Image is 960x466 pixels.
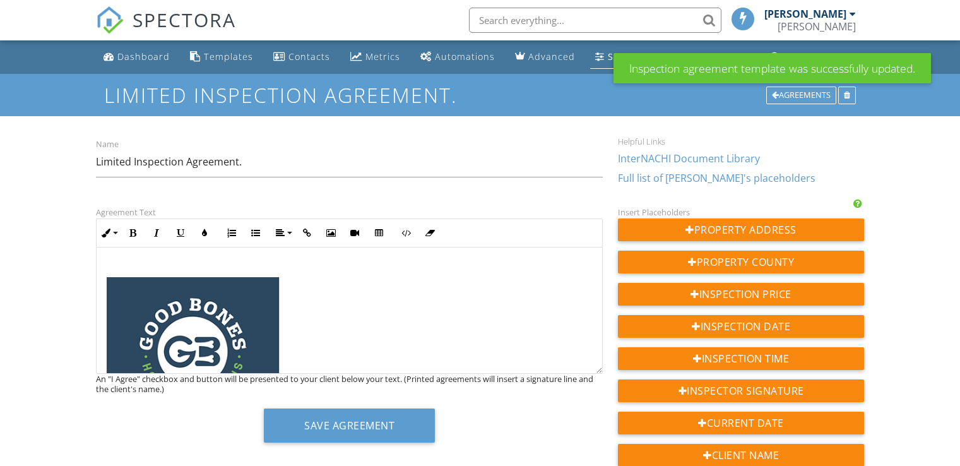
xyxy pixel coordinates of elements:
[766,87,836,104] div: Agreements
[618,251,864,273] div: Property County
[510,45,580,69] a: Advanced
[133,6,236,33] span: SPECTORA
[415,45,500,69] a: Automations (Basic)
[145,221,169,245] button: Italic (Ctrl+I)
[367,221,391,245] button: Insert Table
[185,45,258,69] a: Templates
[766,88,838,100] a: Agreements
[618,283,864,306] div: Inspection Price
[104,84,856,106] h1: Limited Inspection Agreement.
[264,409,435,443] button: Save Agreement
[590,45,652,69] a: Settings
[268,45,335,69] a: Contacts
[343,221,367,245] button: Insert Video
[98,45,175,69] a: Dashboard
[107,277,282,438] img: 1648571263733.jpg
[618,206,690,218] label: Insert Placeholders
[345,45,405,69] a: Metrics
[618,218,864,241] div: Property Address
[169,221,193,245] button: Underline (Ctrl+U)
[319,221,343,245] button: Insert Image (Ctrl+P)
[220,221,244,245] button: Ordered List
[618,347,864,370] div: Inspection Time
[365,51,400,63] div: Metrics
[117,51,170,63] div: Dashboard
[121,221,145,245] button: Bold (Ctrl+B)
[394,221,418,245] button: Code View
[765,45,862,69] a: Support Center
[613,53,931,83] div: Inspection agreement template was successfully updated.
[193,221,216,245] button: Colors
[608,51,647,63] div: Settings
[244,221,268,245] button: Unordered List
[295,221,319,245] button: Insert Link (Ctrl+K)
[97,221,121,245] button: Inline Style
[778,20,856,33] div: Darryl Bone
[618,412,864,434] div: Current Date
[618,315,864,338] div: Inspection Date
[618,152,760,165] a: InterNACHI Document Library
[528,51,575,63] div: Advanced
[96,206,156,218] label: Agreement Text
[435,51,495,63] div: Automations
[418,221,442,245] button: Clear Formatting
[204,51,253,63] div: Templates
[764,8,846,20] div: [PERSON_NAME]
[618,136,864,146] div: Helpful Links
[96,374,603,394] div: An "I Agree" checkbox and button will be presented to your client below your text. (Printed agree...
[288,51,330,63] div: Contacts
[618,379,864,402] div: Inspector Signature
[271,221,295,245] button: Align
[618,171,815,185] a: Full list of [PERSON_NAME]'s placeholders
[96,17,236,44] a: SPECTORA
[96,139,119,150] label: Name
[96,6,124,34] img: The Best Home Inspection Software - Spectora
[469,8,721,33] input: Search everything...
